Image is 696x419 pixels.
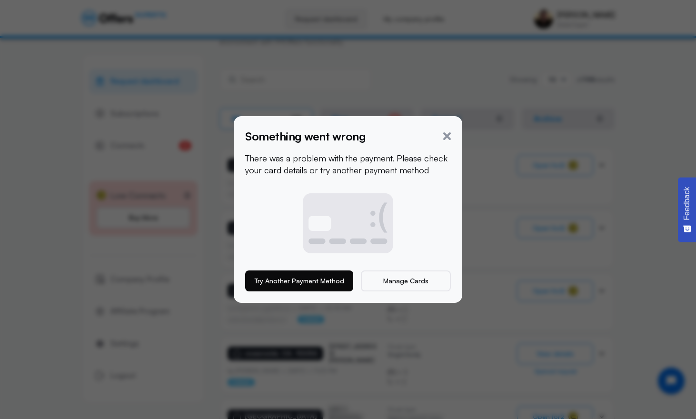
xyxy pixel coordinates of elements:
a: Manage Cards [361,270,451,291]
p: There was a problem with the payment. Please check your card details or try another payment method [245,152,451,176]
h5: Something went wrong [245,128,366,145]
button: Try Another Payment Method [245,270,353,291]
button: Feedback - Show survey [678,177,696,242]
span: Feedback [683,187,691,220]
